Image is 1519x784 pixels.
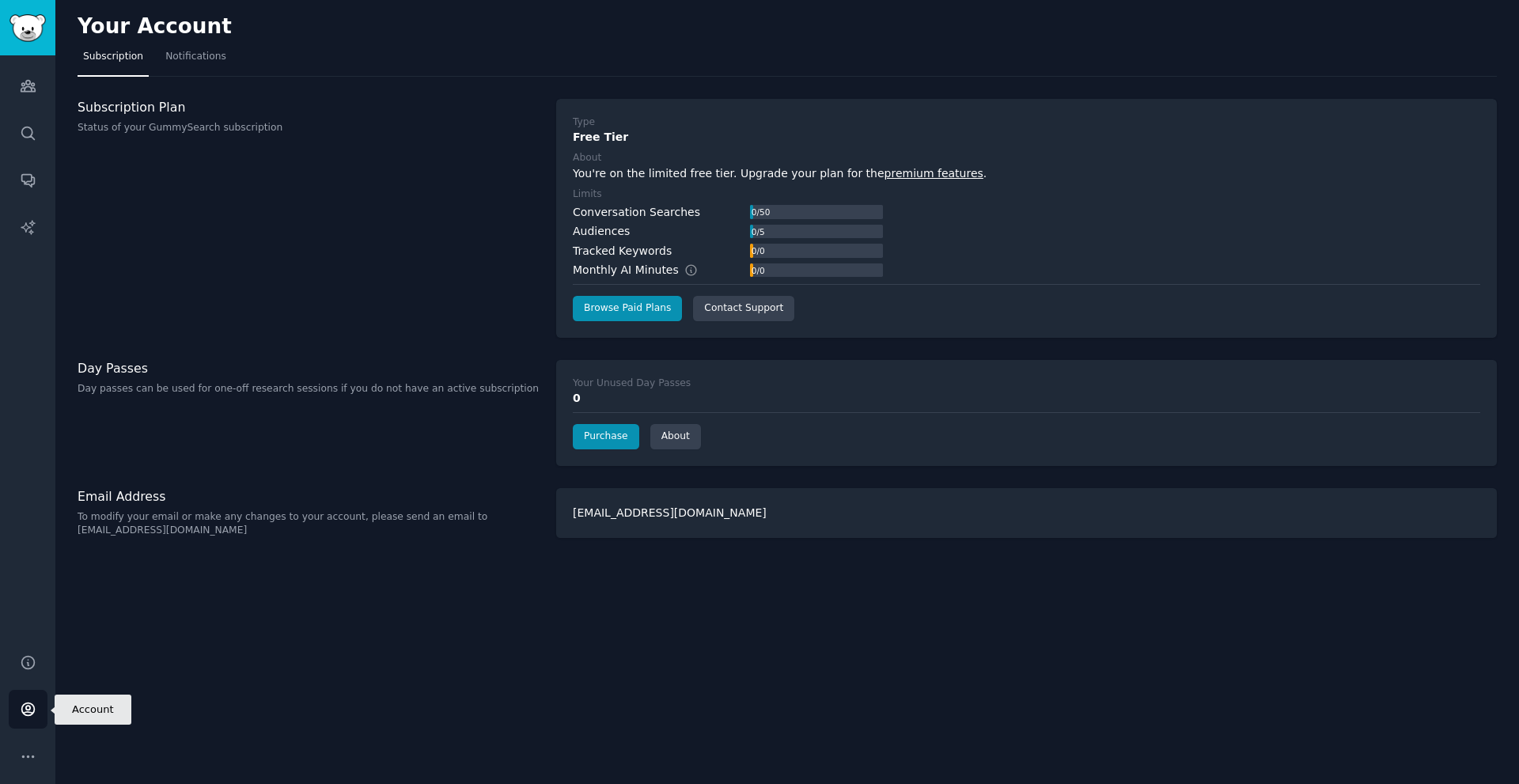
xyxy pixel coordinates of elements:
[78,121,540,135] p: Status of your GummySearch subscription
[750,263,766,278] div: 0 / 0
[750,225,766,239] div: 0 / 5
[78,382,540,396] p: Day passes can be used for one-off research sessions if you do not have an active subscription
[573,243,672,259] div: Tracked Keywords
[573,129,1480,146] div: Free Tier
[573,296,682,321] a: Browse Paid Plans
[78,99,540,116] h3: Subscription Plan
[573,204,700,221] div: Conversation Searches
[573,262,714,278] div: Monthly AI Minutes
[160,44,232,77] a: Notifications
[78,14,232,40] h2: Your Account
[750,244,766,258] div: 0 / 0
[573,187,602,202] div: Limits
[78,44,149,77] a: Subscription
[573,424,639,449] a: Purchase
[573,377,691,391] div: Your Unused Day Passes
[165,50,226,64] span: Notifications
[573,165,1480,182] div: You're on the limited free tier. Upgrade your plan for the .
[693,296,794,321] a: Contact Support
[9,14,46,42] img: GummySearch logo
[573,390,1480,407] div: 0
[78,510,540,538] p: To modify your email or make any changes to your account, please send an email to [EMAIL_ADDRESS]...
[650,424,701,449] a: About
[556,488,1497,538] div: [EMAIL_ADDRESS][DOMAIN_NAME]
[750,205,771,219] div: 0 / 50
[78,360,540,377] h3: Day Passes
[573,223,630,240] div: Audiences
[78,488,540,505] h3: Email Address
[885,167,983,180] a: premium features
[573,151,601,165] div: About
[573,116,595,130] div: Type
[83,50,143,64] span: Subscription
